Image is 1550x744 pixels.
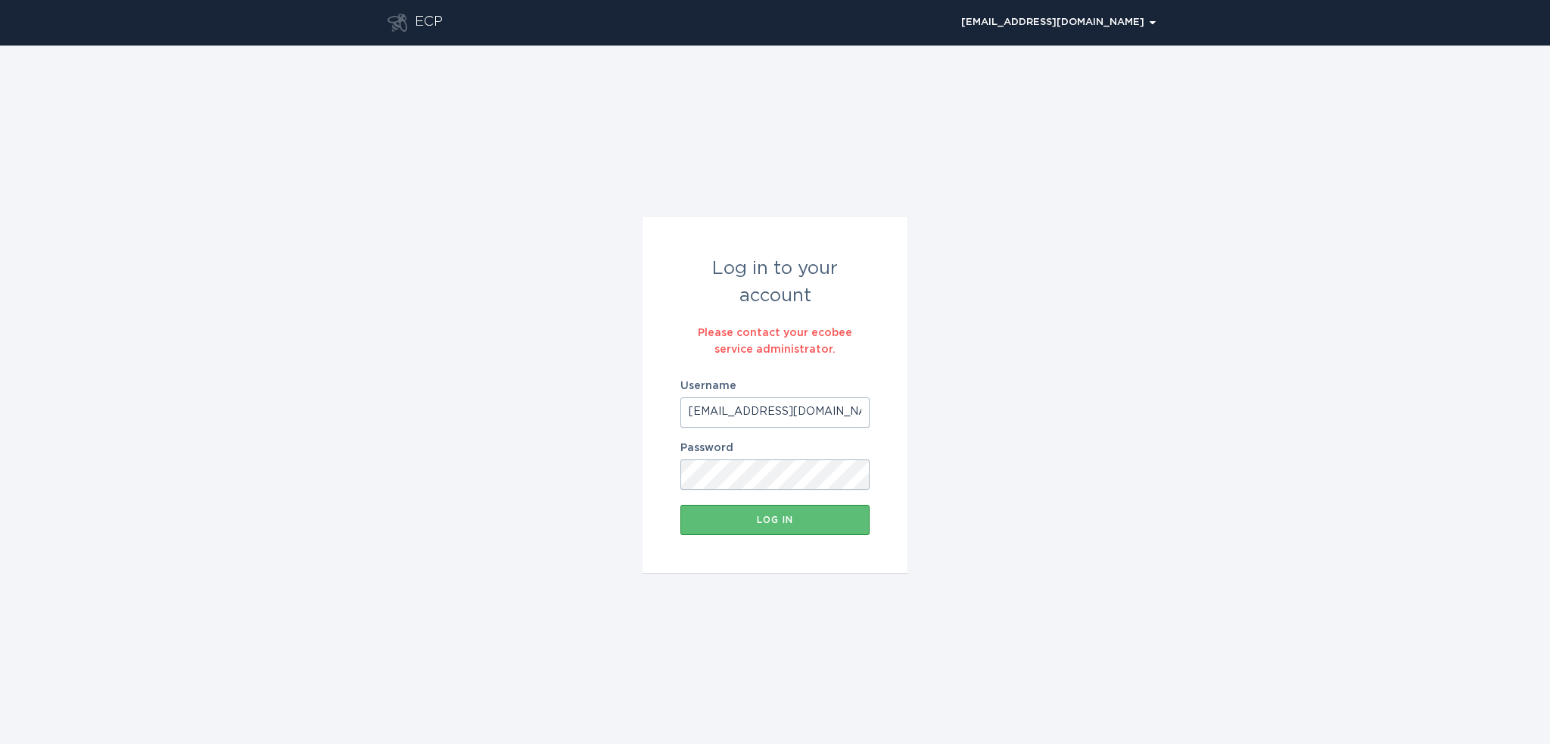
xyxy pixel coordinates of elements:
div: Please contact your ecobee service administrator. [680,325,870,358]
label: Username [680,381,870,391]
div: Log in to your account [680,255,870,310]
button: Go to dashboard [387,14,407,32]
div: [EMAIL_ADDRESS][DOMAIN_NAME] [961,18,1156,27]
label: Password [680,443,870,453]
div: Log in [688,515,862,525]
div: ECP [415,14,443,32]
button: Log in [680,505,870,535]
button: Open user account details [954,11,1162,34]
div: Popover menu [954,11,1162,34]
